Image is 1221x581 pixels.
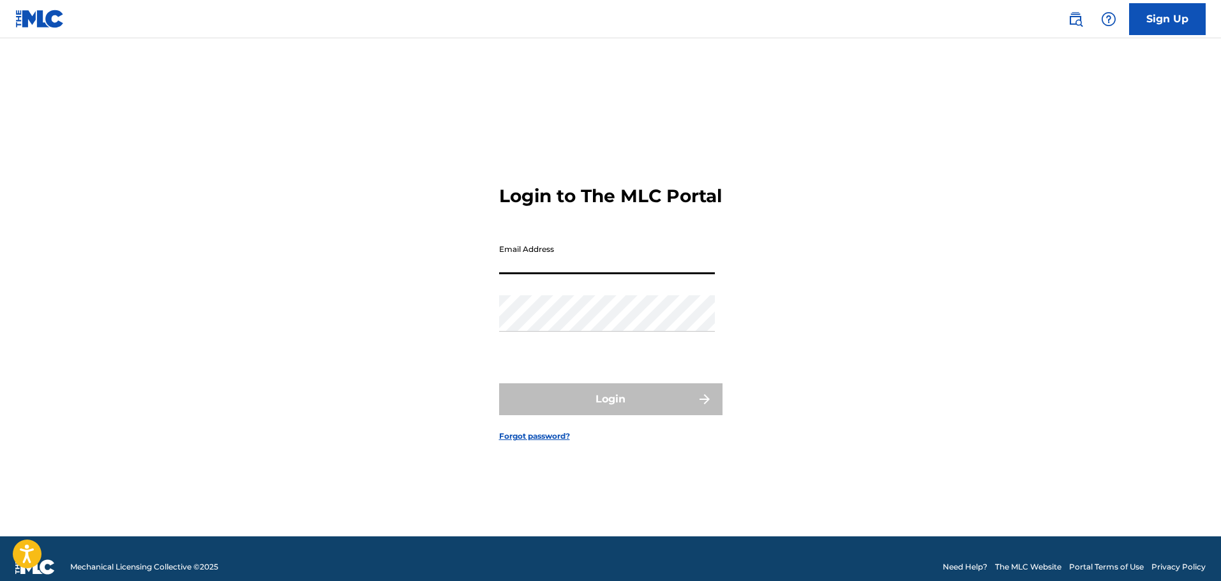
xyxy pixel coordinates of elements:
[943,561,987,573] a: Need Help?
[1068,11,1083,27] img: search
[1096,6,1121,32] div: Help
[15,559,55,575] img: logo
[499,185,722,207] h3: Login to The MLC Portal
[1151,561,1206,573] a: Privacy Policy
[70,561,218,573] span: Mechanical Licensing Collective © 2025
[1063,6,1088,32] a: Public Search
[1129,3,1206,35] a: Sign Up
[499,430,570,442] a: Forgot password?
[1101,11,1116,27] img: help
[15,10,64,28] img: MLC Logo
[1069,561,1144,573] a: Portal Terms of Use
[995,561,1061,573] a: The MLC Website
